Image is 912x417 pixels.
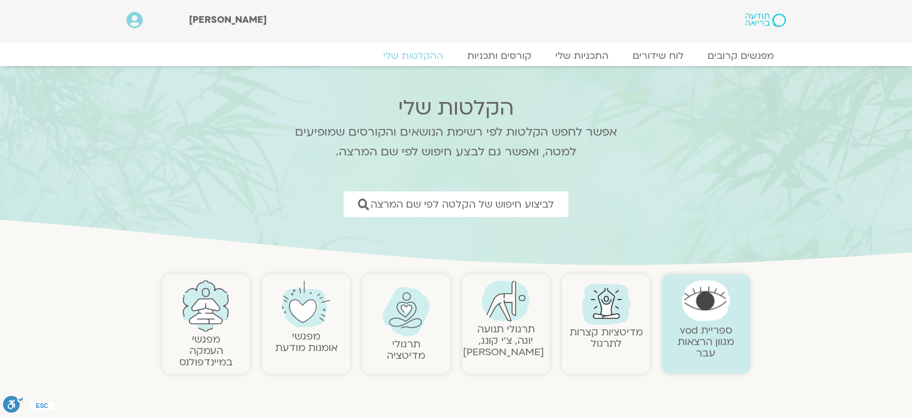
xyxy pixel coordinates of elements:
[279,122,633,162] p: אפשר לחפש הקלטות לפי רשימת הנושאים והקורסים שמופיעים למטה, ואפשר גם לבצע חיפוש לפי שם המרצה.
[179,332,233,369] a: מפגשיהעמקה במיינדפולנס
[455,50,543,62] a: קורסים ותכניות
[371,199,554,210] span: לביצוע חיפוש של הקלטה לפי שם המרצה
[463,322,544,359] a: תרגולי תנועהיוגה, צ׳י קונג, [PERSON_NAME]
[570,325,643,350] a: מדיטציות קצרות לתרגול
[678,323,734,360] a: ספריית vodמגוון הרצאות עבר
[621,50,696,62] a: לוח שידורים
[127,50,786,62] nav: Menu
[387,337,425,362] a: תרגולימדיטציה
[543,50,621,62] a: התכניות שלי
[279,96,633,120] h2: הקלטות שלי
[344,191,568,217] a: לביצוע חיפוש של הקלטה לפי שם המרצה
[275,329,338,355] a: מפגשיאומנות מודעת
[189,13,267,26] span: [PERSON_NAME]
[371,50,455,62] a: ההקלטות שלי
[696,50,786,62] a: מפגשים קרובים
